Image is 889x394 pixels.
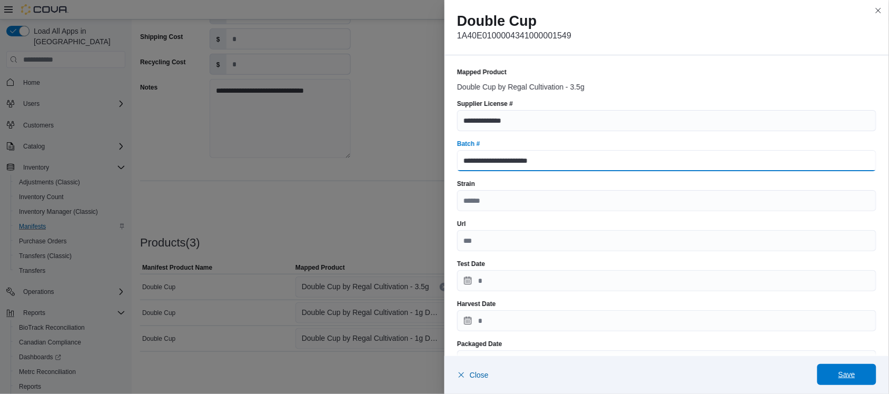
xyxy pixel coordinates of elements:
label: Batch # [457,140,480,148]
button: Save [817,364,876,385]
div: Double Cup by Regal Cultivation - 3.5g [457,78,876,91]
label: Test Date [457,260,485,268]
input: Press the down key to open a popover containing a calendar. [457,350,876,371]
button: Close this dialog [872,4,885,17]
label: Harvest Date [457,300,496,308]
label: Supplier License # [457,100,513,108]
p: 1A40E0100004341000001549 [457,29,876,42]
input: Press the down key to open a popover containing a calendar. [457,270,876,291]
span: Close [470,370,489,380]
label: Mapped Product [457,68,507,76]
button: Close [457,365,489,386]
label: Packaged Date [457,340,502,348]
span: Save [838,369,855,380]
label: Strain [457,180,475,188]
input: Press the down key to open a popover containing a calendar. [457,310,876,331]
label: Url [457,220,466,228]
h2: Double Cup [457,13,876,29]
